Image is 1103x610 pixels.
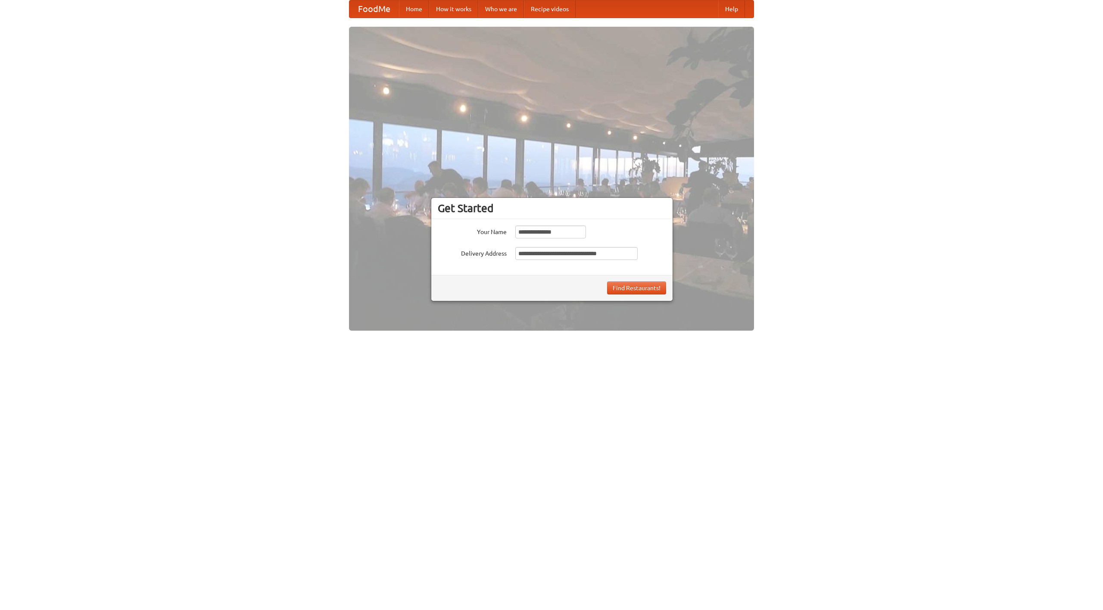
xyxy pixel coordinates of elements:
label: Your Name [438,225,507,236]
a: Recipe videos [524,0,576,18]
a: Help [718,0,745,18]
label: Delivery Address [438,247,507,258]
a: FoodMe [349,0,399,18]
a: Home [399,0,429,18]
a: How it works [429,0,478,18]
h3: Get Started [438,202,666,215]
button: Find Restaurants! [607,282,666,294]
a: Who we are [478,0,524,18]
